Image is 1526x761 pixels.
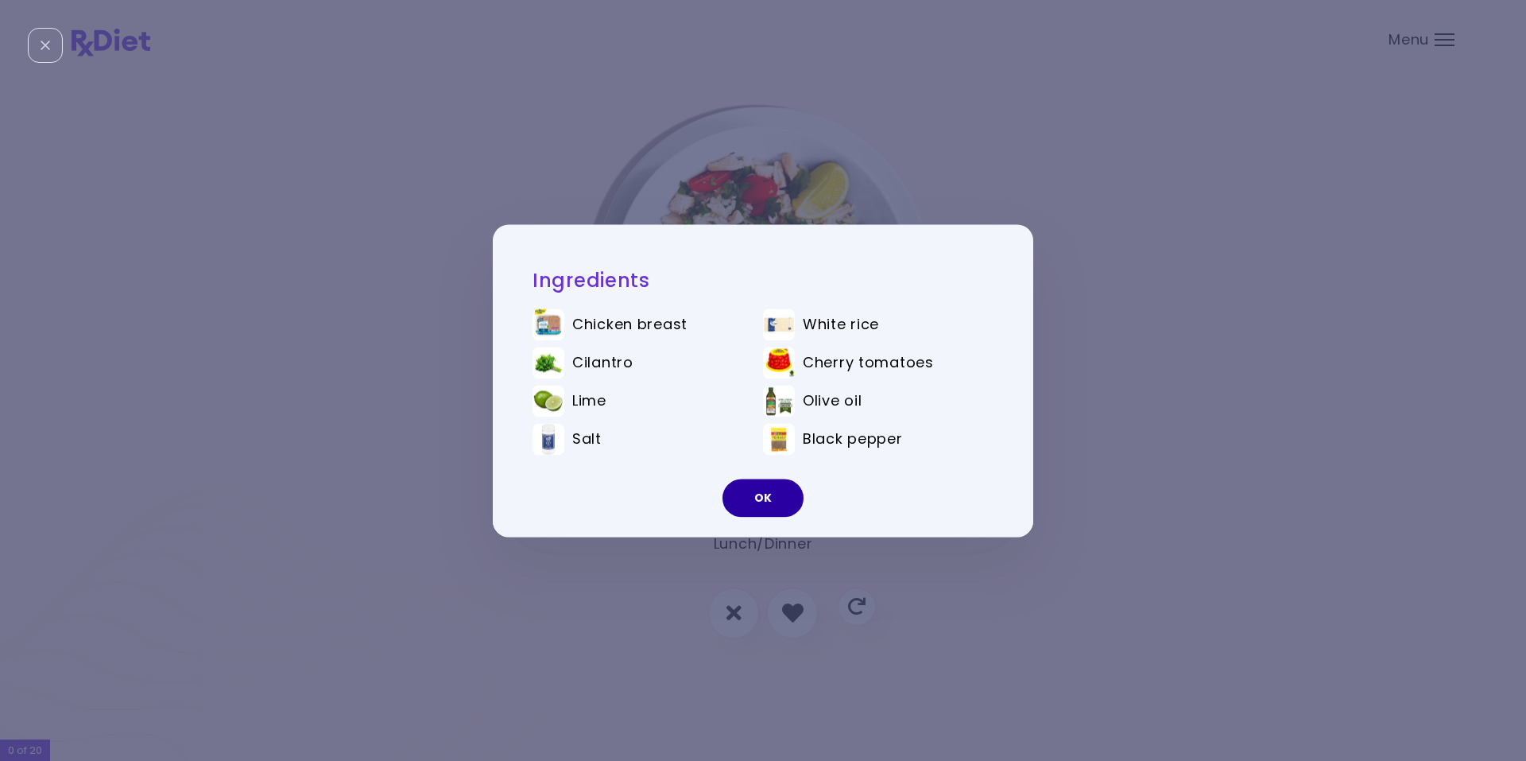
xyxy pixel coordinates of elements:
[722,479,804,517] button: OK
[28,28,63,63] div: Close
[572,392,606,410] span: Lime
[533,268,993,293] h2: Ingredients
[572,430,602,448] span: Salt
[572,354,633,371] span: Cilantro
[803,354,934,371] span: Cherry tomatoes
[803,392,862,410] span: Olive oil
[803,316,879,333] span: White rice
[803,430,903,448] span: Black pepper
[572,316,687,333] span: Chicken breast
